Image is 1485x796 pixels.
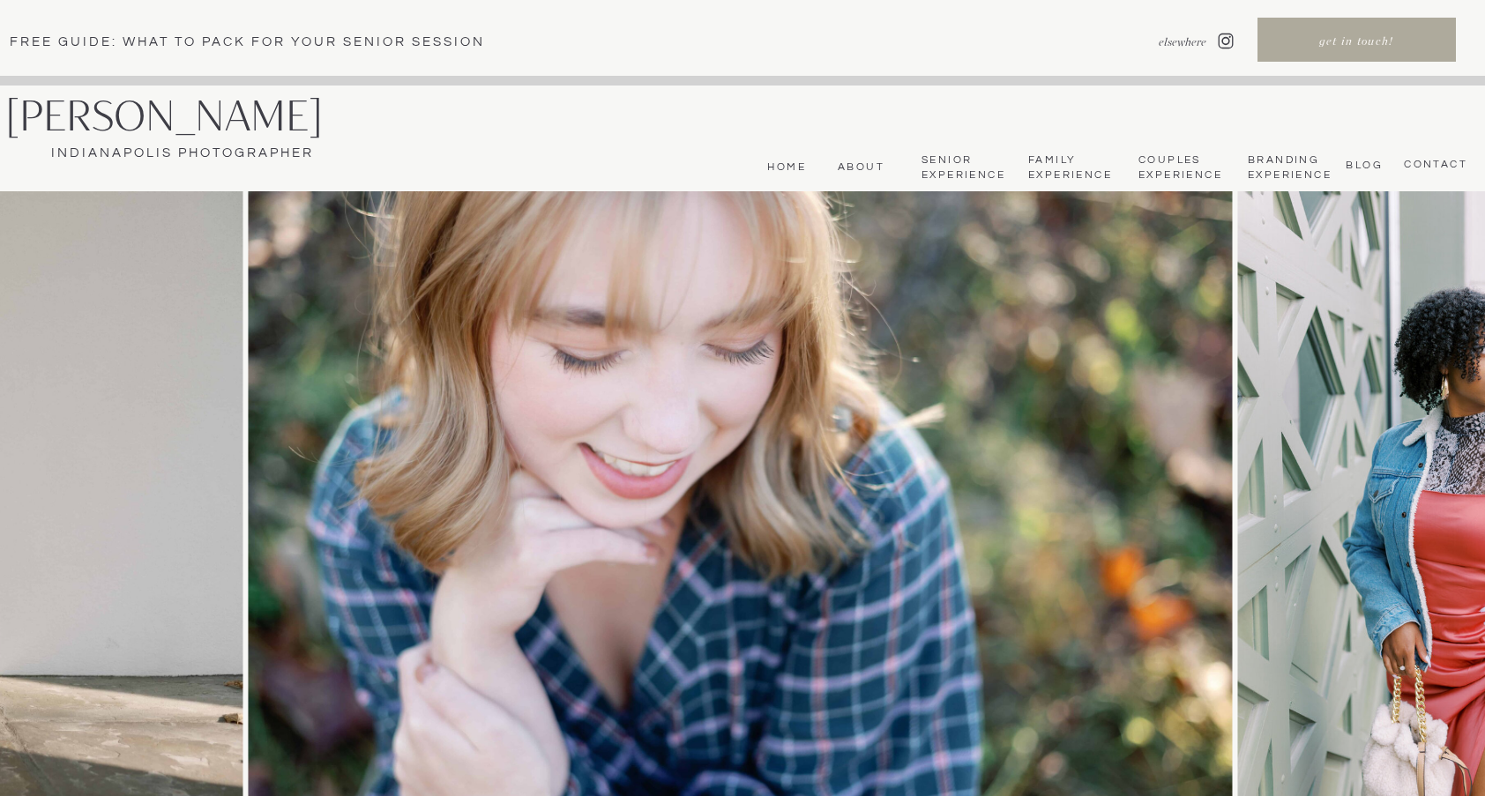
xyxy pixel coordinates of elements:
a: About [832,160,884,175]
a: Senior Experience [922,153,1004,182]
a: get in touch! [1259,33,1453,53]
nav: Branding Experience [1248,153,1328,182]
a: bLog [1341,159,1383,171]
a: CONTACT [1399,158,1467,172]
a: Family Experience [1028,153,1110,182]
a: Home [763,160,806,175]
nav: elsewhere [1115,34,1206,50]
a: Free Guide: What To pack for your senior session [10,33,514,50]
a: Couples Experience [1138,153,1220,182]
a: [PERSON_NAME] [5,93,375,139]
a: Indianapolis Photographer [5,144,359,163]
a: BrandingExperience [1248,153,1328,182]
